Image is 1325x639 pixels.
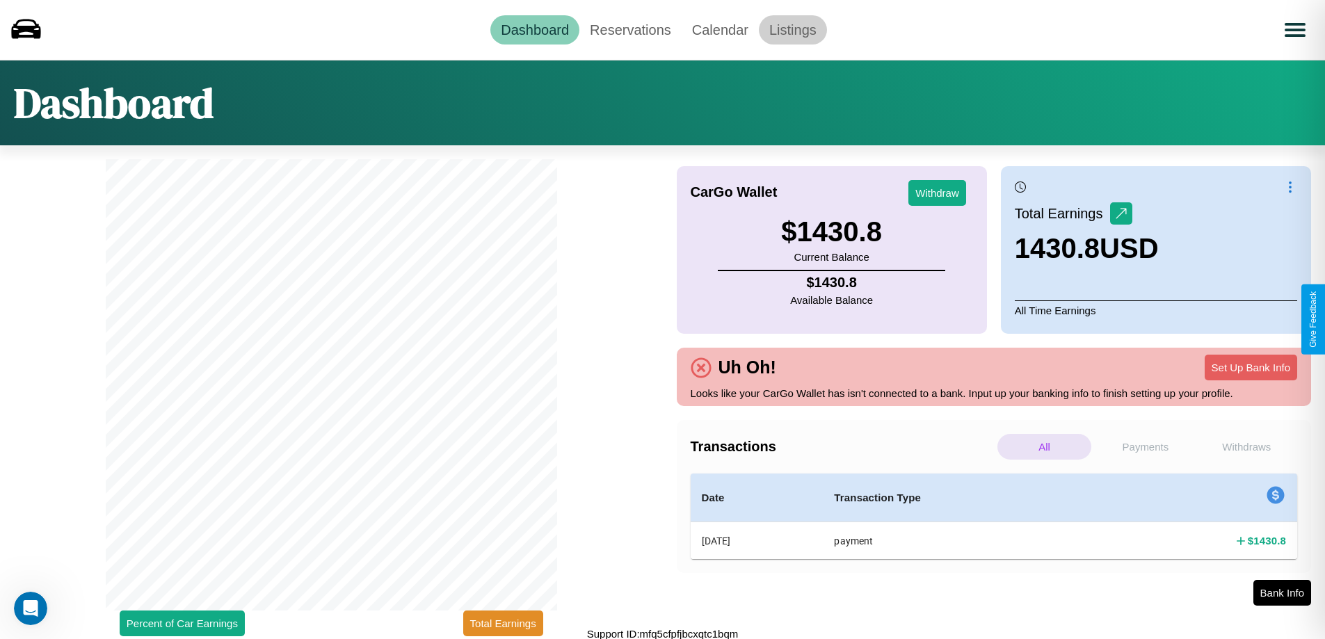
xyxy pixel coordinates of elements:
[834,490,1093,506] h4: Transaction Type
[712,357,783,378] h4: Uh Oh!
[823,522,1105,560] th: payment
[908,180,966,206] button: Withdraw
[490,15,579,45] a: Dashboard
[14,74,214,131] h1: Dashboard
[691,384,1298,403] p: Looks like your CarGo Wallet has isn't connected to a bank. Input up your banking info to finish ...
[1098,434,1192,460] p: Payments
[781,248,882,266] p: Current Balance
[997,434,1091,460] p: All
[579,15,682,45] a: Reservations
[1308,291,1318,348] div: Give Feedback
[1276,10,1315,49] button: Open menu
[1200,434,1294,460] p: Withdraws
[463,610,543,636] button: Total Earnings
[14,592,47,625] iframe: Intercom live chat
[1205,355,1297,380] button: Set Up Bank Info
[120,610,245,636] button: Percent of Car Earnings
[682,15,759,45] a: Calendar
[691,439,994,455] h4: Transactions
[1253,580,1311,606] button: Bank Info
[1015,201,1110,226] p: Total Earnings
[702,490,812,506] h4: Date
[1015,233,1159,264] h3: 1430.8 USD
[691,474,1298,559] table: simple table
[691,522,824,560] th: [DATE]
[691,184,778,200] h4: CarGo Wallet
[1015,300,1297,320] p: All Time Earnings
[781,216,882,248] h3: $ 1430.8
[790,291,873,309] p: Available Balance
[759,15,827,45] a: Listings
[790,275,873,291] h4: $ 1430.8
[1248,533,1286,548] h4: $ 1430.8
